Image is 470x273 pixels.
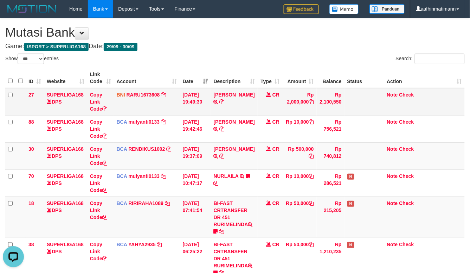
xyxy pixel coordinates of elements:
td: DPS [44,142,87,169]
a: Check [399,146,414,152]
a: Note [387,200,398,206]
td: BI-FAST CRTRANSFER DR 451 RURIMELINDA [211,197,258,238]
span: 30 [28,146,34,152]
a: Copy mulyanti0133 to clipboard [161,173,166,179]
span: CR [272,119,279,125]
td: [DATE] 10:47:17 [180,169,211,197]
td: DPS [44,115,87,142]
a: Copy Rp 50,000 to clipboard [309,242,314,247]
span: BNI [117,92,125,98]
th: Date: activate to sort column ascending [180,68,211,88]
th: Website: activate to sort column ascending [44,68,87,88]
td: DPS [44,169,87,197]
a: Copy BI-FAST CRTRANSFER DR 451 RURIMELINDA to clipboard [219,229,224,234]
a: mulyanti0133 [128,173,160,179]
th: Status [345,68,384,88]
a: SUPERLIGA168 [47,200,84,206]
a: SUPERLIGA168 [47,119,84,125]
a: RARU1673608 [127,92,160,98]
th: Balance [317,68,345,88]
a: Copy Link Code [90,119,107,139]
th: Action: activate to sort column ascending [384,68,465,88]
span: CR [272,173,279,179]
span: Has Note [347,201,354,207]
a: Check [399,119,414,125]
td: Rp 500,000 [282,142,317,169]
input: Search: [415,54,465,64]
a: Copy Rp 50,000 to clipboard [309,200,314,206]
a: NURLAILA [214,173,239,179]
th: Account: activate to sort column ascending [114,68,180,88]
a: Check [399,173,414,179]
label: Show entries [5,54,59,64]
td: Rp 740,812 [317,142,345,169]
td: DPS [44,197,87,238]
span: BCA [117,242,127,247]
a: Copy Link Code [90,173,107,193]
img: MOTION_logo.png [5,4,59,14]
img: Button%20Memo.svg [329,4,359,14]
span: CR [272,242,279,247]
a: Copy RIZKY SYAHPUTRA to clipboard [220,99,225,105]
a: [PERSON_NAME] [214,119,255,125]
td: DPS [44,88,87,116]
a: Copy Link Code [90,92,107,112]
button: Open LiveChat chat widget [3,3,24,24]
th: Amount: activate to sort column ascending [282,68,317,88]
img: panduan.png [369,4,405,14]
a: SUPERLIGA168 [47,92,84,98]
td: Rp 2,000,000 [282,88,317,116]
a: [PERSON_NAME] [214,146,255,152]
a: Copy AKHMAD NURFAIZI to clipboard [220,153,225,159]
a: SUPERLIGA168 [47,242,84,247]
a: YAHYA2935 [128,242,156,247]
a: Copy Rp 10,000 to clipboard [309,119,314,125]
td: Rp 10,000 [282,169,317,197]
span: BCA [117,119,127,125]
a: Copy mulyanti0133 to clipboard [161,119,166,125]
span: ISPORT > SUPERLIGA168 [24,43,89,51]
th: Link Code: activate to sort column ascending [87,68,114,88]
a: RENDIKUS1002 [128,146,165,152]
span: Has Note [347,242,354,248]
h1: Mutasi Bank [5,25,465,39]
a: Note [387,242,398,247]
span: 29/09 - 30/09 [104,43,137,51]
a: Check [399,200,414,206]
span: 88 [28,119,34,125]
a: Check [399,242,414,247]
td: Rp 215,205 [317,197,345,238]
img: Feedback.jpg [284,4,319,14]
a: Note [387,173,398,179]
a: Copy Link Code [90,146,107,166]
span: 38 [28,242,34,247]
a: Note [387,92,398,98]
td: Rp 10,000 [282,115,317,142]
a: Note [387,119,398,125]
span: 70 [28,173,34,179]
span: CR [272,92,279,98]
a: RIRIRAHA1089 [128,200,163,206]
a: mulyanti0133 [128,119,160,125]
a: Note [387,146,398,152]
a: Copy Rp 500,000 to clipboard [309,153,314,159]
a: SUPERLIGA168 [47,173,84,179]
span: 18 [28,200,34,206]
h4: Game: Date: [5,43,465,50]
th: Type: activate to sort column ascending [258,68,282,88]
span: 27 [28,92,34,98]
label: Search: [396,54,465,64]
td: Rp 756,521 [317,115,345,142]
a: Copy RIRIRAHA1089 to clipboard [165,200,170,206]
select: Showentries [18,54,44,64]
a: Copy RARU1673608 to clipboard [161,92,166,98]
a: Copy Link Code [90,200,107,220]
span: BCA [117,173,127,179]
td: [DATE] 07:41:54 [180,197,211,238]
a: [PERSON_NAME] [214,92,255,98]
span: Has Note [347,174,354,180]
a: Copy NURLAILA to clipboard [214,180,219,186]
a: Check [399,92,414,98]
a: SUPERLIGA168 [47,146,84,152]
a: Copy YAHYA2935 to clipboard [157,242,162,247]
